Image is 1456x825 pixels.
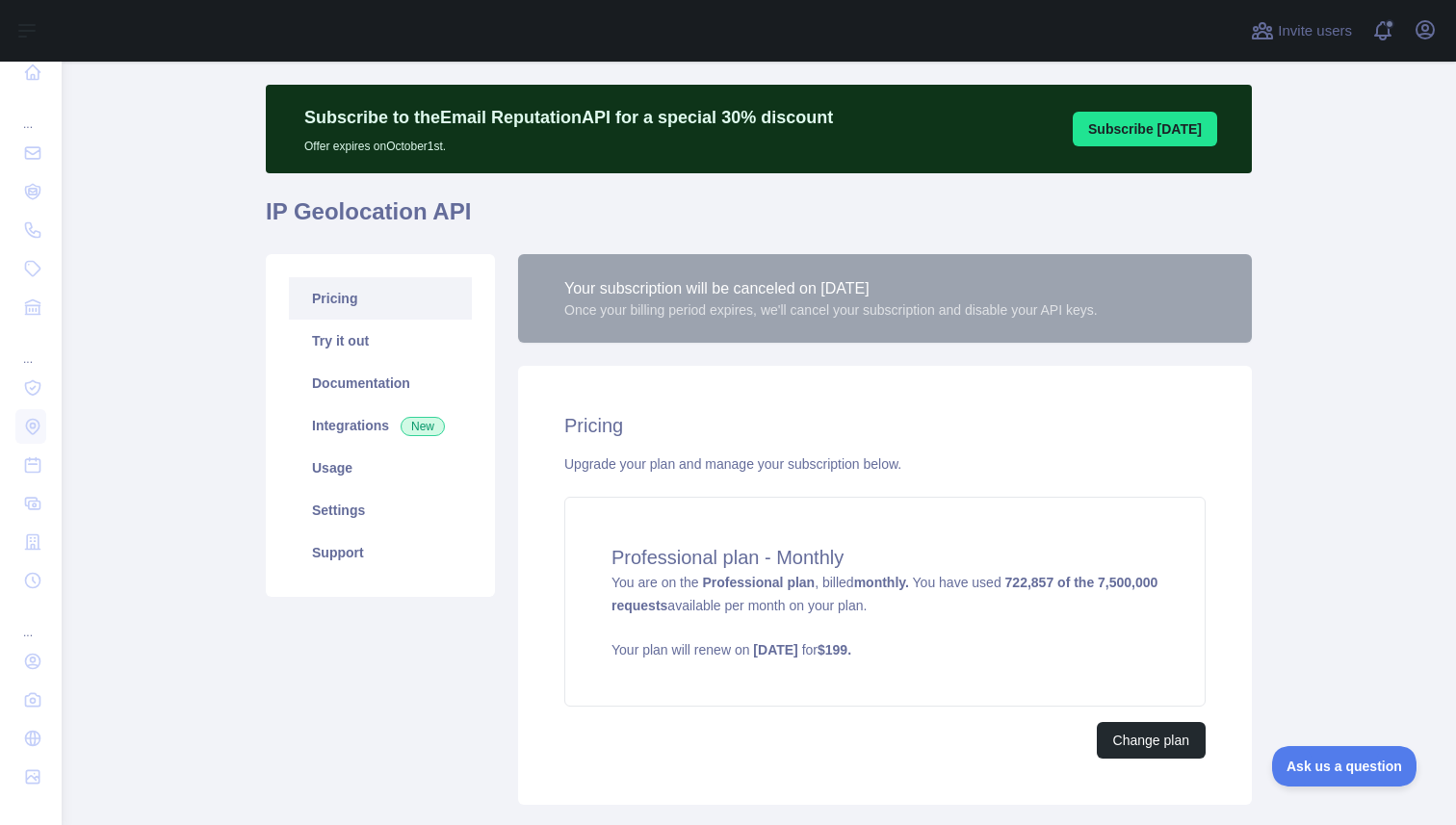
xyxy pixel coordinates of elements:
[702,575,815,590] strong: Professional plan
[564,277,1098,300] div: Your subscription will be canceled on [DATE]
[289,489,472,531] a: Settings
[266,196,1252,243] h1: IP Geolocation API
[564,300,1098,320] div: Once your billing period expires, we'll cancel your subscription and disable your API keys.
[854,575,909,590] strong: monthly.
[289,531,472,574] a: Support
[289,277,472,320] a: Pricing
[289,404,472,447] a: Integrations New
[15,602,46,640] div: ...
[611,575,1158,659] span: You are on the , billed You have used available per month on your plan.
[15,93,46,132] div: ...
[1247,15,1356,46] button: Invite users
[564,412,1206,439] h2: Pricing
[753,642,797,657] strong: [DATE]
[611,640,1158,659] p: Your plan will renew on for
[1097,722,1206,759] button: Change plan
[818,642,851,657] strong: $ 199 .
[564,454,1206,474] div: Upgrade your plan and manage your subscription below.
[1272,746,1417,786] iframe: Toggle Customer Support
[289,320,472,362] a: Try it out
[401,417,445,436] span: New
[1073,112,1217,146] button: Subscribe [DATE]
[1278,20,1352,42] span: Invite users
[304,104,833,131] p: Subscribe to the Email Reputation API for a special 30 % discount
[289,362,472,404] a: Documentation
[15,328,46,367] div: ...
[304,131,833,154] p: Offer expires on October 1st.
[611,544,1158,571] h4: Professional plan - Monthly
[289,447,472,489] a: Usage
